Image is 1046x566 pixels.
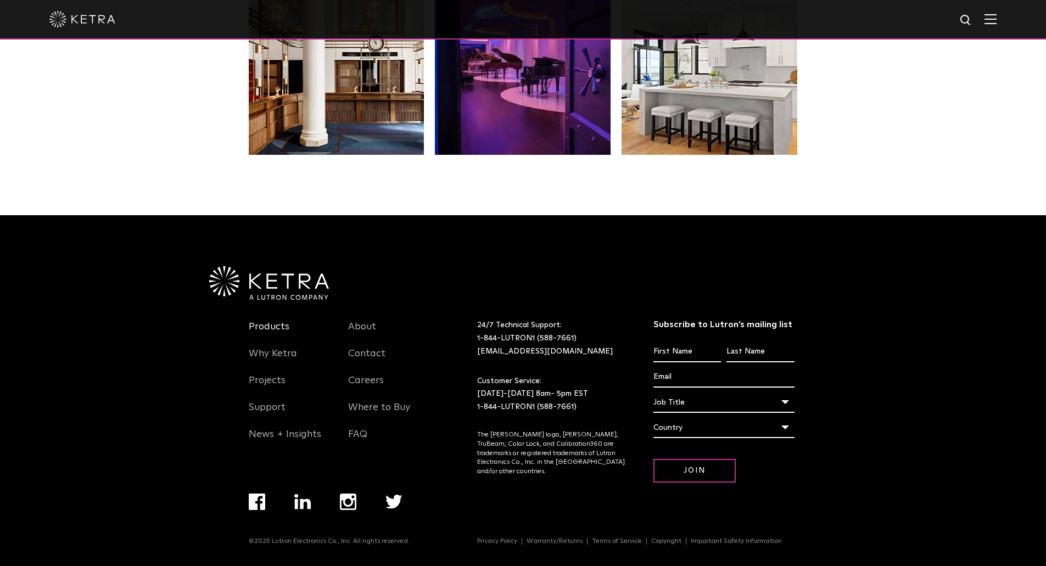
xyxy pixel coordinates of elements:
[385,495,402,509] img: twitter
[477,430,626,477] p: The [PERSON_NAME] logo, [PERSON_NAME], TruBeam, Color Lock, and Calibration360 are trademarks or ...
[653,367,795,388] input: Email
[249,348,297,373] a: Why Ketra
[477,348,613,355] a: [EMAIL_ADDRESS][DOMAIN_NAME]
[686,538,786,545] a: Important Safety Information
[249,374,286,400] a: Projects
[348,401,410,427] a: Where to Buy
[653,459,736,483] input: Join
[209,266,329,300] img: Ketra-aLutronCo_White_RGB
[477,537,797,545] div: Navigation Menu
[348,374,384,400] a: Careers
[348,321,376,346] a: About
[653,417,795,438] div: Country
[348,428,367,453] a: FAQ
[348,319,432,453] div: Navigation Menu
[653,392,795,413] div: Job Title
[653,341,721,362] input: First Name
[249,428,321,453] a: News + Insights
[249,319,332,453] div: Navigation Menu
[249,537,410,545] p: ©2025 Lutron Electronics Co., Inc. All rights reserved.
[348,348,385,373] a: Contact
[985,14,997,24] img: Hamburger%20Nav.svg
[477,319,626,358] p: 24/7 Technical Support:
[249,494,265,510] img: facebook
[340,494,356,510] img: instagram
[249,401,286,427] a: Support
[959,14,973,27] img: search icon
[49,11,115,27] img: ketra-logo-2019-white
[294,494,311,509] img: linkedin
[726,341,794,362] input: Last Name
[588,538,647,545] a: Terms of Service
[473,538,522,545] a: Privacy Policy
[647,538,686,545] a: Copyright
[477,375,626,414] p: Customer Service: [DATE]-[DATE] 8am- 5pm EST
[249,321,289,346] a: Products
[522,538,588,545] a: Warranty/Returns
[477,403,577,411] a: 1-844-LUTRON1 (588-7661)
[477,334,577,342] a: 1-844-LUTRON1 (588-7661)
[249,494,432,537] div: Navigation Menu
[653,319,795,330] h3: Subscribe to Lutron’s mailing list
